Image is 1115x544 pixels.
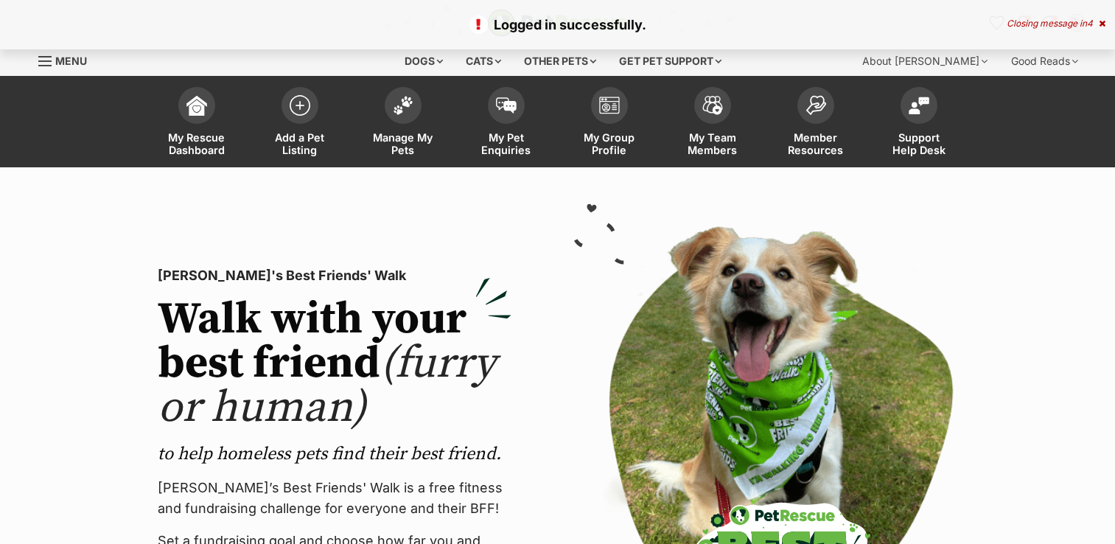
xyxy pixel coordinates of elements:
p: [PERSON_NAME]'s Best Friends' Walk [158,265,511,286]
p: to help homeless pets find their best friend. [158,442,511,466]
span: My Team Members [679,131,746,156]
img: group-profile-icon-3fa3cf56718a62981997c0bc7e787c4b2cf8bcc04b72c1350f741eb67cf2f40e.svg [599,97,620,114]
img: manage-my-pets-icon-02211641906a0b7f246fdf0571729dbe1e7629f14944591b6c1af311fb30b64b.svg [393,96,413,115]
a: My Group Profile [558,80,661,167]
img: team-members-icon-5396bd8760b3fe7c0b43da4ab00e1e3bb1a5d9ba89233759b79545d2d3fc5d0d.svg [702,96,723,115]
h2: Walk with your best friend [158,298,511,430]
a: My Rescue Dashboard [145,80,248,167]
span: Support Help Desk [886,131,952,156]
img: dashboard-icon-eb2f2d2d3e046f16d808141f083e7271f6b2e854fb5c12c21221c1fb7104beca.svg [186,95,207,116]
span: My Group Profile [576,131,643,156]
img: add-pet-listing-icon-0afa8454b4691262ce3f59096e99ab1cd57d4a30225e0717b998d2c9b9846f56.svg [290,95,310,116]
a: Add a Pet Listing [248,80,352,167]
a: My Team Members [661,80,764,167]
a: Support Help Desk [867,80,971,167]
a: Manage My Pets [352,80,455,167]
div: Dogs [394,46,453,76]
img: help-desk-icon-fdf02630f3aa405de69fd3d07c3f3aa587a6932b1a1747fa1d2bba05be0121f9.svg [909,97,929,114]
span: Menu [55,55,87,67]
a: Menu [38,46,97,73]
span: My Rescue Dashboard [164,131,230,156]
a: Member Resources [764,80,867,167]
p: [PERSON_NAME]’s Best Friends' Walk is a free fitness and fundraising challenge for everyone and t... [158,478,511,519]
span: Add a Pet Listing [267,131,333,156]
span: Manage My Pets [370,131,436,156]
span: My Pet Enquiries [473,131,539,156]
span: (furry or human) [158,336,496,436]
div: Other pets [514,46,607,76]
img: pet-enquiries-icon-7e3ad2cf08bfb03b45e93fb7055b45f3efa6380592205ae92323e6603595dc1f.svg [496,97,517,114]
div: About [PERSON_NAME] [852,46,998,76]
div: Cats [455,46,511,76]
img: member-resources-icon-8e73f808a243e03378d46382f2149f9095a855e16c252ad45f914b54edf8863c.svg [805,95,826,115]
span: Member Resources [783,131,849,156]
div: Good Reads [1001,46,1088,76]
a: My Pet Enquiries [455,80,558,167]
div: Get pet support [609,46,732,76]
